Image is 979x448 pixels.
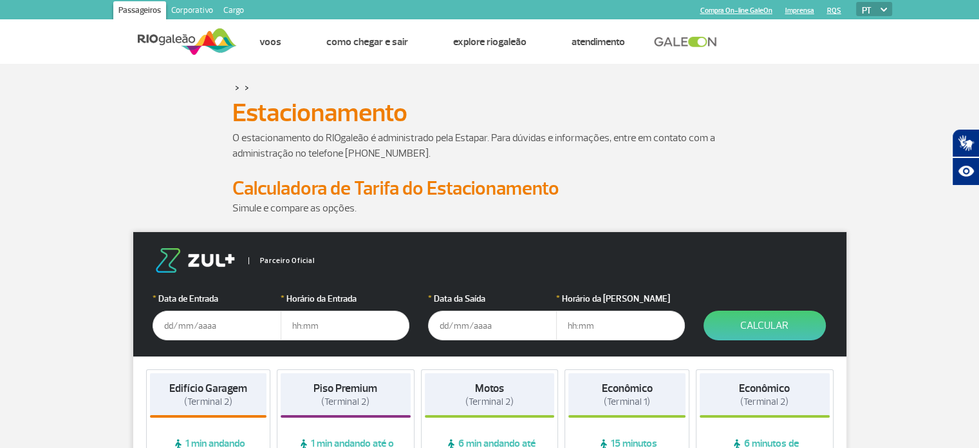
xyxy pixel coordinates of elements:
span: (Terminal 2) [184,396,232,408]
span: (Terminal 2) [465,396,514,408]
label: Data da Saída [428,292,557,306]
button: Abrir recursos assistivos. [952,157,979,186]
p: O estacionamento do RIOgaleão é administrado pela Estapar. Para dúvidas e informações, entre em c... [232,130,747,161]
a: Explore RIOgaleão [453,35,527,48]
img: logo-zul.png [153,248,238,273]
button: Abrir tradutor de língua de sinais. [952,129,979,157]
a: RQS [827,6,841,15]
input: hh:mm [281,311,409,340]
label: Horário da [PERSON_NAME] [556,292,685,306]
h2: Calculadora de Tarifa do Estacionamento [232,177,747,200]
a: Corporativo [166,1,218,22]
input: dd/mm/aaaa [153,311,281,340]
span: (Terminal 2) [740,396,788,408]
a: Como chegar e sair [326,35,408,48]
a: Imprensa [785,6,814,15]
a: Voos [259,35,281,48]
a: > [235,80,239,95]
strong: Econômico [739,382,790,395]
input: dd/mm/aaaa [428,311,557,340]
a: Cargo [218,1,249,22]
a: Compra On-line GaleOn [700,6,772,15]
strong: Piso Premium [313,382,377,395]
strong: Econômico [602,382,653,395]
div: Plugin de acessibilidade da Hand Talk. [952,129,979,186]
label: Data de Entrada [153,292,281,306]
span: (Terminal 1) [604,396,650,408]
strong: Edifício Garagem [169,382,247,395]
input: hh:mm [556,311,685,340]
p: Simule e compare as opções. [232,200,747,216]
h1: Estacionamento [232,102,747,124]
span: (Terminal 2) [321,396,369,408]
a: Passageiros [113,1,166,22]
a: Atendimento [572,35,625,48]
button: Calcular [704,311,826,340]
strong: Motos [475,382,504,395]
span: Parceiro Oficial [248,257,315,264]
label: Horário da Entrada [281,292,409,306]
a: > [245,80,249,95]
